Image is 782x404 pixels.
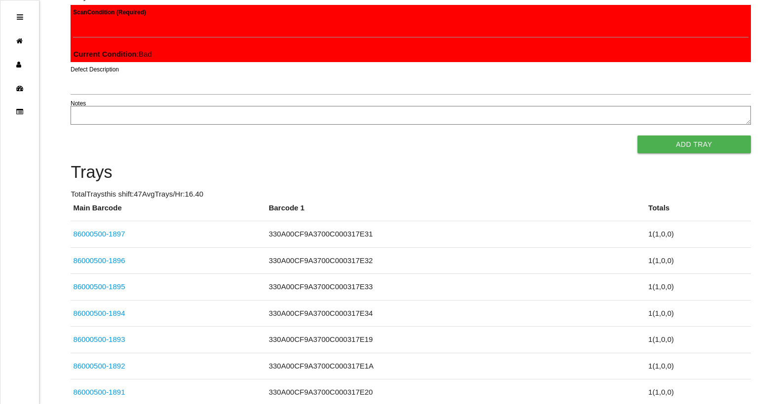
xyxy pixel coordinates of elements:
[646,300,751,327] td: 1 ( 1 , 0 , 0 )
[73,8,146,15] b: Scan Condition (Required)
[71,202,266,221] th: Main Barcode
[73,309,125,317] a: 86000500-1894
[73,50,136,58] b: Current Condition
[646,221,751,248] td: 1 ( 1 , 0 , 0 )
[266,300,646,327] td: 330A00CF9A3700C000317E34
[266,221,646,248] td: 330A00CF9A3700C000317E31
[266,247,646,274] td: 330A00CF9A3700C000317E32
[646,247,751,274] td: 1 ( 1 , 0 , 0 )
[646,202,751,221] th: Totals
[646,274,751,301] td: 1 ( 1 , 0 , 0 )
[73,282,125,291] a: 86000500-1895
[266,353,646,379] td: 330A00CF9A3700C000317E1A
[73,388,125,396] a: 86000500-1891
[73,335,125,343] a: 86000500-1893
[71,189,750,200] p: Total Trays this shift: 47 Avg Trays /Hr: 16.40
[73,362,125,370] a: 86000500-1892
[637,135,751,153] button: Add Tray
[17,5,23,29] div: Open
[71,163,750,182] h4: Trays
[266,202,646,221] th: Barcode 1
[73,230,125,238] a: 86000500-1897
[266,327,646,353] td: 330A00CF9A3700C000317E19
[266,274,646,301] td: 330A00CF9A3700C000317E33
[71,99,86,108] label: Notes
[73,50,151,58] span: : Bad
[646,353,751,379] td: 1 ( 1 , 0 , 0 )
[73,256,125,265] a: 86000500-1896
[646,327,751,353] td: 1 ( 1 , 0 , 0 )
[71,65,119,74] label: Defect Description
